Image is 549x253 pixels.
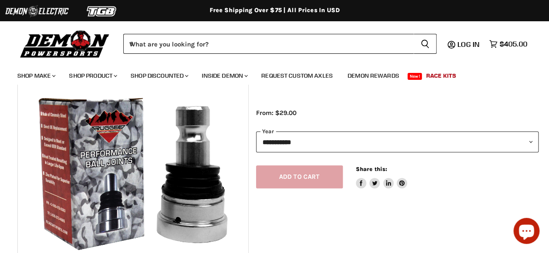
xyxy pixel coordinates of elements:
[408,73,422,80] span: New!
[414,34,437,54] button: Search
[255,67,339,85] a: Request Custom Axles
[420,67,463,85] a: Race Kits
[256,109,296,117] span: From: $29.00
[123,34,414,54] input: When autocomplete results are available use up and down arrows to review and enter to select
[11,67,61,85] a: Shop Make
[500,40,527,48] span: $405.00
[457,40,480,49] span: Log in
[4,3,69,20] img: Demon Electric Logo 2
[69,3,135,20] img: TGB Logo 2
[11,63,525,85] ul: Main menu
[511,218,542,246] inbox-online-store-chat: Shopify online store chat
[485,38,532,50] a: $405.00
[124,67,194,85] a: Shop Discounted
[341,67,406,85] a: Demon Rewards
[256,131,539,153] select: year
[356,166,387,172] span: Share this:
[195,67,253,85] a: Inside Demon
[454,40,485,48] a: Log in
[17,28,112,59] img: Demon Powersports
[62,67,122,85] a: Shop Product
[356,165,408,188] aside: Share this:
[123,34,437,54] form: Product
